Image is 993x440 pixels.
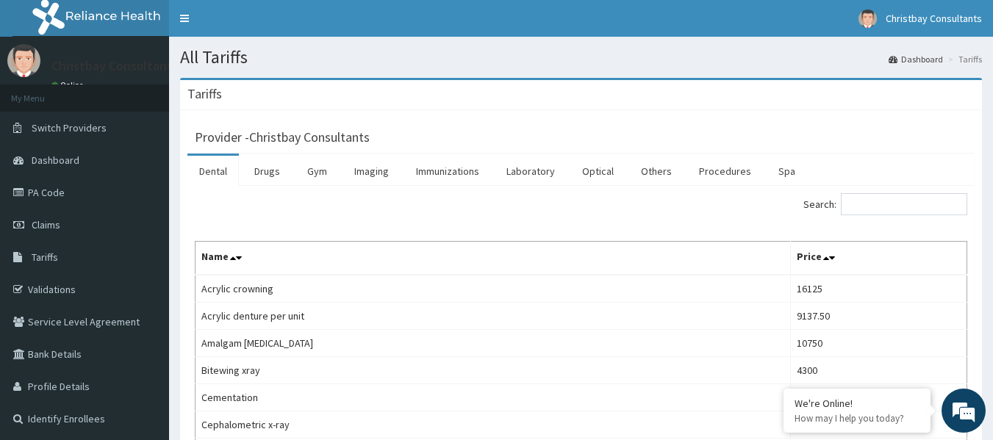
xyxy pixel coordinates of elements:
td: Acrylic crowning [196,275,791,303]
a: Optical [570,156,625,187]
a: Dashboard [889,53,943,65]
td: 9137.50 [790,303,967,330]
td: Amalgam [MEDICAL_DATA] [196,330,791,357]
td: 4300 [790,357,967,384]
img: User Image [858,10,877,28]
th: Price [790,242,967,275]
td: 16125 [790,275,967,303]
a: Imaging [343,156,401,187]
td: Cephalometric x-ray [196,411,791,439]
li: Tariffs [944,53,982,65]
a: Others [629,156,684,187]
span: Switch Providers [32,121,107,134]
a: Immunizations [404,156,491,187]
img: User Image [7,44,40,77]
td: Acrylic denture per unit [196,303,791,330]
span: Tariffs [32,250,58,264]
td: Bitewing xray [196,357,791,384]
h3: Provider - Christbay Consultants [195,131,370,144]
a: Spa [767,156,807,187]
a: Drugs [243,156,292,187]
span: Christbay Consultants [886,12,982,25]
p: Christbay Consultants [51,59,179,73]
td: 16125 [790,384,967,411]
a: Dental [187,156,239,187]
td: Cementation [196,384,791,411]
a: Procedures [687,156,763,187]
input: Search: [841,193,967,215]
h1: All Tariffs [180,48,982,67]
p: How may I help you today? [795,412,919,425]
span: Dashboard [32,154,79,167]
th: Name [196,242,791,275]
a: Gym [295,156,339,187]
td: 10750 [790,330,967,357]
a: Online [51,80,87,90]
span: Claims [32,218,60,231]
label: Search: [803,193,967,215]
h3: Tariffs [187,87,222,101]
div: We're Online! [795,397,919,410]
a: Laboratory [495,156,567,187]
